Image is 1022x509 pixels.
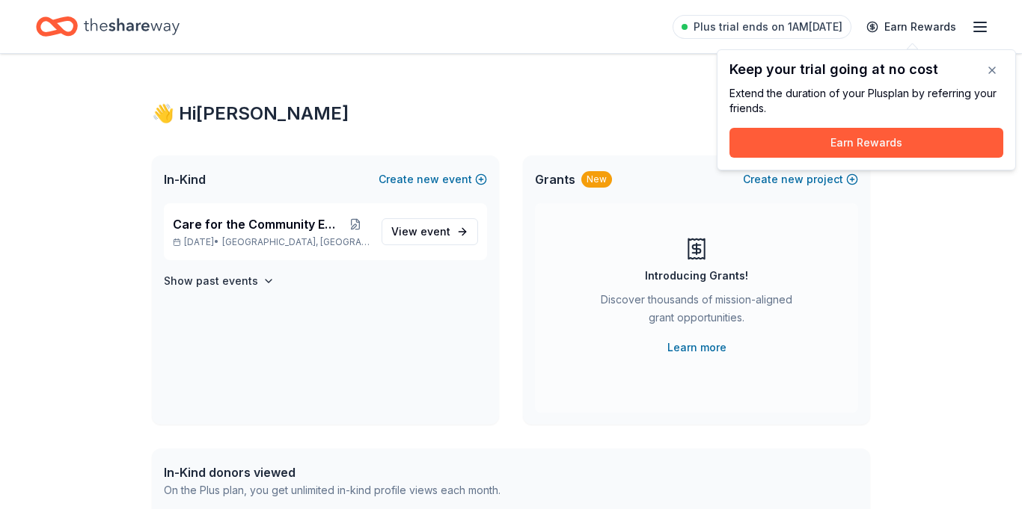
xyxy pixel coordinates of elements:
button: Earn Rewards [729,128,1003,158]
div: New [581,171,612,188]
div: Discover thousands of mission-aligned grant opportunities. [595,291,798,333]
div: On the Plus plan, you get unlimited in-kind profile views each month. [164,481,501,499]
div: Extend the duration of your Plus plan by referring your friends. [729,86,1003,116]
div: 👋 Hi [PERSON_NAME] [152,102,870,126]
button: Show past events [164,272,275,290]
span: Grants [535,170,575,188]
a: View event [382,218,478,245]
span: new [781,170,804,188]
span: new [417,170,439,188]
button: Createnewevent [379,170,487,188]
h4: Show past events [164,272,258,290]
span: Care for the Community Event [173,215,341,233]
span: In-Kind [164,170,206,188]
div: In-Kind donors viewed [164,463,501,481]
p: [DATE] • [173,236,370,248]
a: Learn more [667,339,726,357]
button: Createnewproject [743,170,858,188]
span: [GEOGRAPHIC_DATA], [GEOGRAPHIC_DATA] [222,236,370,248]
span: event [420,225,450,238]
div: Keep your trial going at no cost [729,62,1003,77]
a: Earn Rewards [857,13,965,40]
div: Introducing Grants! [645,267,748,285]
a: Plus trial ends on 1AM[DATE] [673,15,851,39]
a: Home [36,9,180,44]
span: Plus trial ends on 1AM[DATE] [694,18,842,36]
span: View [391,223,450,241]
